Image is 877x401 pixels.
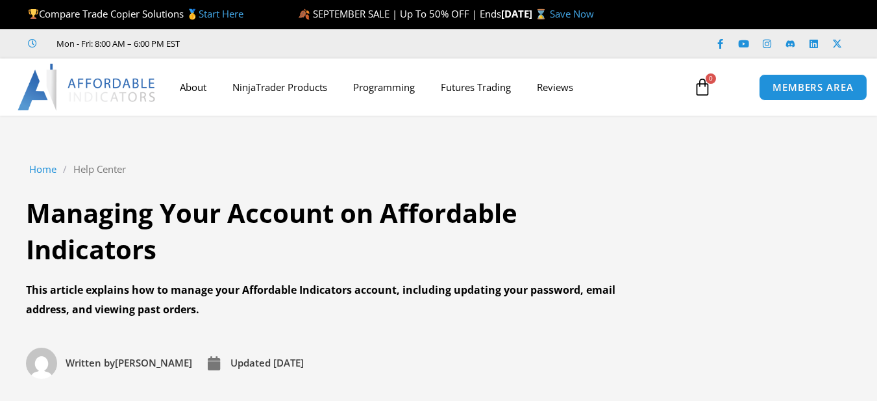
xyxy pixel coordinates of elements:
a: MEMBERS AREA [759,74,867,101]
span: Updated [230,356,271,369]
a: Reviews [524,72,586,102]
a: About [167,72,219,102]
h1: Managing Your Account on Affordable Indicators [26,195,623,268]
a: NinjaTrader Products [219,72,340,102]
span: 🍂 SEPTEMBER SALE | Up To 50% OFF | Ends [298,7,501,20]
img: Picture of David Koehler [26,348,57,379]
a: Start Here [199,7,243,20]
img: 🏆 [29,9,38,19]
span: MEMBERS AREA [772,83,854,92]
strong: [DATE] ⌛ [501,7,550,20]
time: [DATE] [273,356,304,369]
span: Compare Trade Copier Solutions 🥇 [28,7,243,20]
a: Programming [340,72,428,102]
span: Mon - Fri: 8:00 AM – 6:00 PM EST [53,36,180,51]
span: / [63,161,67,179]
span: Written by [66,356,115,369]
iframe: Customer reviews powered by Trustpilot [198,37,393,50]
a: 0 [674,68,731,106]
a: Save Now [550,7,594,20]
a: Futures Trading [428,72,524,102]
div: This article explains how to manage your Affordable Indicators account, including updating your p... [26,281,623,319]
a: Home [29,161,56,179]
span: 0 [706,73,716,84]
a: Help Center [73,161,126,179]
nav: Menu [167,72,684,102]
span: [PERSON_NAME] [62,354,192,372]
img: LogoAI | Affordable Indicators – NinjaTrader [18,64,157,110]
